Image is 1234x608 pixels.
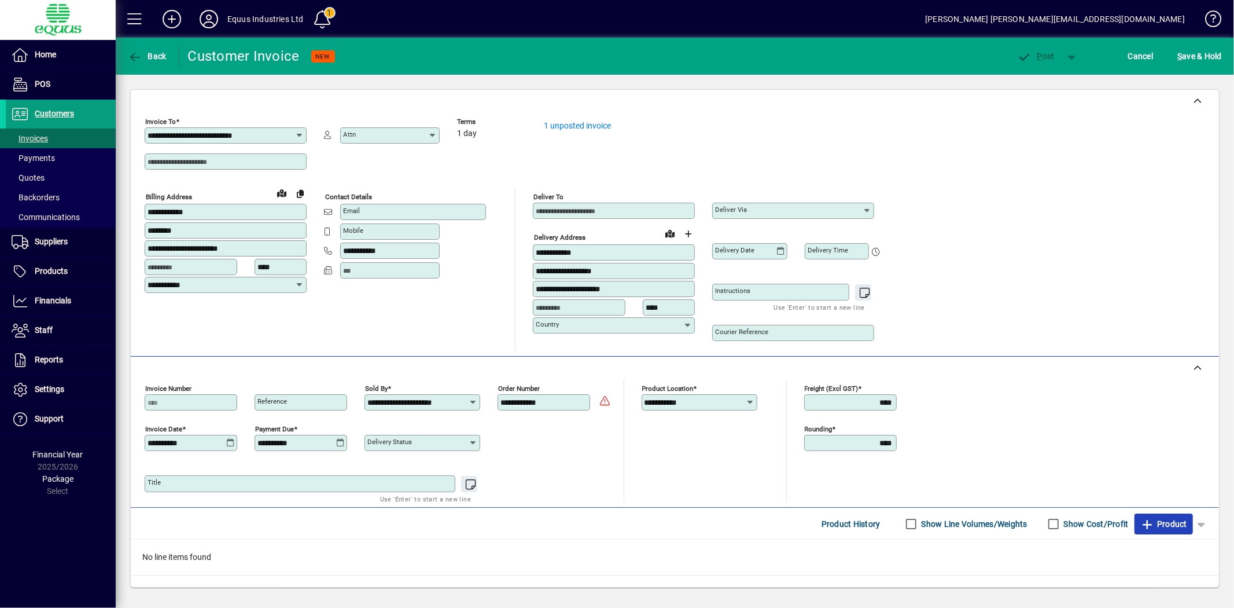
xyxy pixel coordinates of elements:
[131,540,1219,575] div: No line items found
[33,450,83,459] span: Financial Year
[533,193,563,201] mat-label: Deliver To
[498,384,540,393] mat-label: Order number
[12,153,55,163] span: Payments
[1177,52,1182,61] span: S
[6,70,116,99] a: POS
[679,225,698,243] button: Choose address
[227,10,304,28] div: Equus Industries Ltd
[35,414,64,423] span: Support
[145,384,191,393] mat-label: Invoice number
[457,129,477,138] span: 1 day
[42,474,73,484] span: Package
[715,287,750,295] mat-label: Instructions
[822,515,881,533] span: Product History
[35,109,74,118] span: Customers
[1128,47,1154,65] span: Cancel
[6,129,116,148] a: Invoices
[343,207,360,215] mat-label: Email
[805,425,833,433] mat-label: Rounding
[6,168,116,188] a: Quotes
[642,384,694,393] mat-label: Product location
[715,328,768,336] mat-label: Courier Reference
[6,41,116,69] a: Home
[6,148,116,168] a: Payments
[316,53,330,60] span: NEW
[1037,52,1043,61] span: P
[1125,46,1156,67] button: Cancel
[35,79,50,89] span: POS
[116,46,179,67] app-page-header-button: Back
[35,325,53,335] span: Staff
[12,173,45,182] span: Quotes
[1062,518,1129,530] label: Show Cost/Profit
[188,47,300,65] div: Customer Invoice
[1011,46,1060,67] button: Post
[190,9,227,30] button: Profile
[257,397,287,405] mat-label: Reference
[774,301,865,314] mat-hint: Use 'Enter' to start a new line
[35,266,68,276] span: Products
[35,384,64,394] span: Settings
[343,130,356,138] mat-label: Attn
[6,316,116,345] a: Staff
[544,121,611,130] a: 1 unposted invoice
[1174,46,1225,67] button: Save & Hold
[125,46,170,67] button: Back
[153,9,190,30] button: Add
[12,193,60,202] span: Backorders
[1196,2,1220,40] a: Knowledge Base
[380,492,471,506] mat-hint: Use 'Enter' to start a new line
[291,184,310,203] button: Copy to Delivery address
[343,226,363,235] mat-label: Mobile
[1177,47,1222,65] span: ave & Hold
[805,384,859,393] mat-label: Freight (excl GST)
[808,246,848,254] mat-label: Delivery time
[148,478,161,486] mat-label: Title
[925,10,1185,28] div: [PERSON_NAME] [PERSON_NAME][EMAIL_ADDRESS][DOMAIN_NAME]
[715,246,754,254] mat-label: Delivery date
[6,257,116,286] a: Products
[919,518,1027,530] label: Show Line Volumes/Weights
[145,425,182,433] mat-label: Invoice date
[661,224,679,243] a: View on map
[128,52,167,61] span: Back
[6,188,116,207] a: Backorders
[12,213,80,222] span: Communications
[12,134,48,143] span: Invoices
[35,355,63,364] span: Reports
[6,207,116,227] a: Communications
[817,514,885,534] button: Product History
[272,184,291,202] a: View on map
[35,50,56,59] span: Home
[6,228,116,257] a: Suppliers
[6,375,116,404] a: Settings
[35,296,71,305] span: Financials
[367,438,412,446] mat-label: Delivery status
[35,237,68,246] span: Suppliers
[255,425,294,433] mat-label: Payment due
[1017,52,1055,61] span: ost
[6,287,116,316] a: Financials
[365,384,388,393] mat-label: Sold by
[6,405,116,434] a: Support
[715,206,747,214] mat-label: Deliver via
[145,118,176,126] mat-label: Invoice To
[1140,515,1187,533] span: Product
[6,346,116,375] a: Reports
[1134,514,1193,534] button: Product
[536,320,559,328] mat-label: Country
[457,118,526,126] span: Terms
